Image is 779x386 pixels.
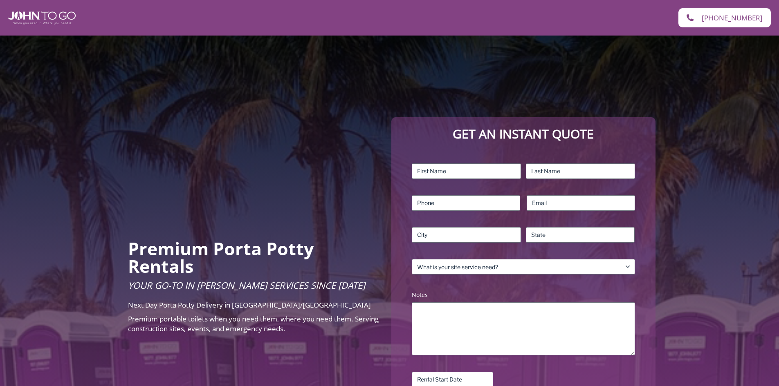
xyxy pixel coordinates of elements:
h2: Premium Porta Potty Rentals [128,240,379,275]
input: First Name [412,163,521,179]
p: Get an Instant Quote [400,125,647,143]
span: Premium portable toilets when you need them, where you need them. Serving construction sites, eve... [128,314,379,333]
span: [PHONE_NUMBER] [702,14,763,21]
span: Your Go-To in [PERSON_NAME] Services Since [DATE] [128,279,365,291]
input: State [526,227,635,243]
input: Phone [412,195,520,211]
a: [PHONE_NUMBER] [678,8,771,27]
input: Email [527,195,635,211]
span: Next Day Porta Potty Delivery in [GEOGRAPHIC_DATA]/[GEOGRAPHIC_DATA] [128,300,371,310]
input: City [412,227,521,243]
img: John To Go [8,11,76,25]
input: Last Name [526,163,635,179]
label: Notes [412,291,635,299]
